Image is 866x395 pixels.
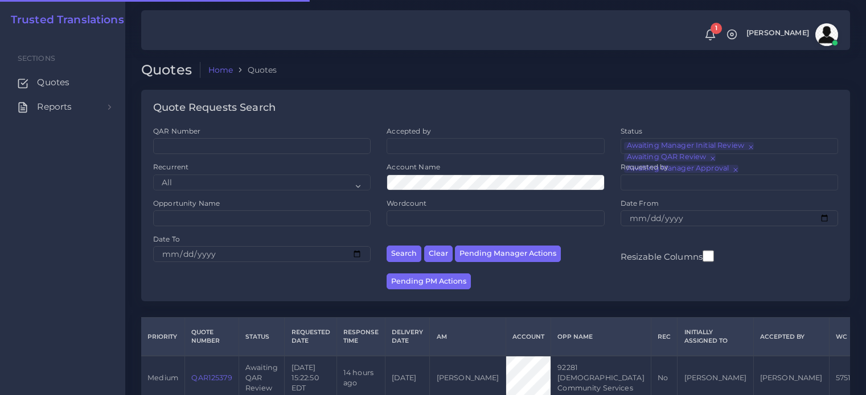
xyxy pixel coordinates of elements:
a: [PERSON_NAME]avatar [741,23,842,46]
img: avatar [815,23,838,46]
label: Wordcount [387,198,426,208]
span: [PERSON_NAME] [746,30,809,37]
th: Status [239,318,285,356]
label: QAR Number [153,126,200,136]
button: Pending Manager Actions [455,246,561,262]
th: Accepted by [753,318,829,356]
label: Date From [621,198,659,208]
input: Resizable Columns [703,249,714,263]
h4: Quote Requests Search [153,102,276,114]
label: Recurrent [153,162,188,172]
th: Initially Assigned to [678,318,753,356]
th: Delivery Date [385,318,430,356]
th: Priority [141,318,185,356]
label: Date To [153,234,180,244]
label: Resizable Columns [621,249,714,263]
li: Awaiting Manager Initial Review [624,142,754,150]
a: Quotes [9,70,117,94]
span: Sections [18,54,55,63]
th: REC [651,318,677,356]
th: Requested Date [285,318,336,356]
label: Requested by [621,162,669,172]
a: Reports [9,95,117,119]
span: Quotes [37,76,69,89]
span: medium [147,373,178,382]
a: 1 [700,29,720,41]
button: Search [387,246,421,262]
li: Awaiting QAR Review [624,153,716,161]
th: Opp Name [551,318,651,356]
button: Pending PM Actions [387,273,471,290]
label: Account Name [387,162,440,172]
li: Quotes [233,64,277,76]
span: Reports [37,101,72,113]
th: Account [506,318,551,356]
a: Home [208,64,233,76]
label: Accepted by [387,126,431,136]
th: Response Time [336,318,385,356]
a: Trusted Translations [3,14,124,27]
label: Status [621,126,643,136]
th: AM [430,318,506,356]
button: Clear [424,246,453,262]
span: 1 [711,23,722,34]
th: Quote Number [185,318,239,356]
h2: Quotes [141,62,200,78]
label: Opportunity Name [153,198,220,208]
a: QAR125379 [191,373,232,382]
